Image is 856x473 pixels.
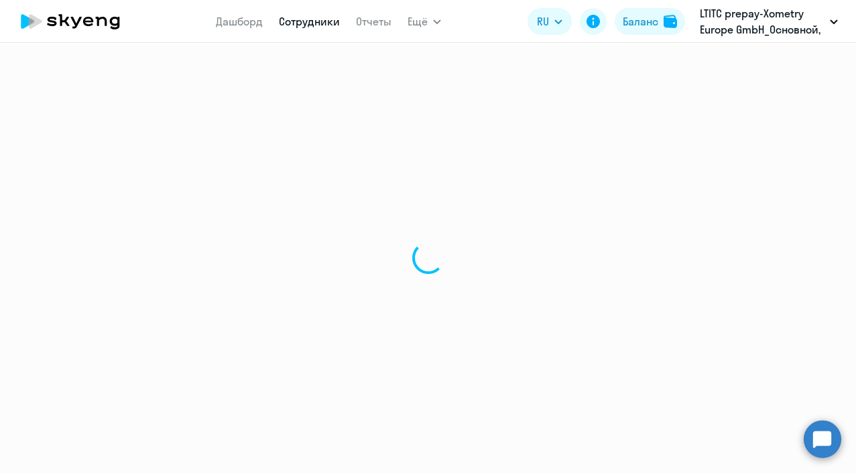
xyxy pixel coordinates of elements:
[408,8,441,35] button: Ещё
[693,5,845,38] button: LTITC prepay-Xometry Europe GmbH_Основной, Xometry Europe GmbH
[528,8,572,35] button: RU
[537,13,549,29] span: RU
[408,13,428,29] span: Ещё
[664,15,677,28] img: balance
[356,15,391,28] a: Отчеты
[700,5,824,38] p: LTITC prepay-Xometry Europe GmbH_Основной, Xometry Europe GmbH
[216,15,263,28] a: Дашборд
[279,15,340,28] a: Сотрудники
[615,8,685,35] button: Балансbalance
[623,13,658,29] div: Баланс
